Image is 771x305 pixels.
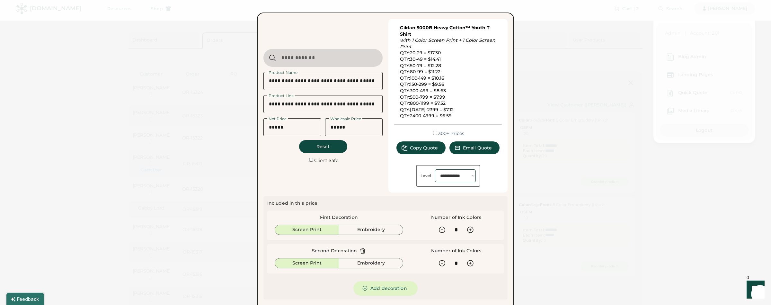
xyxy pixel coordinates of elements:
[299,140,347,153] button: Reset
[312,248,357,254] div: Second Decoration
[421,173,431,178] div: Level
[410,146,438,150] span: Copy Quote
[267,200,317,207] div: Included in this price
[329,117,362,121] div: Wholesale Price
[320,214,358,221] div: First Decoration
[431,248,481,254] div: Number of Ink Colors
[438,130,464,136] label: 300+ Prices
[463,146,492,150] span: Email Quote
[400,25,496,119] div: QTY:20-29 = $17.30 QTY:30-49 = $14.41 QTY:50-79 = $12.28 QTY:80-99 = $11.22 QTY:100-149 = $10.16 ...
[314,157,338,163] label: Client Safe
[339,258,403,268] button: Embroidery
[400,37,497,49] em: with 1 Color Screen Print + 1 Color Screen Print
[449,141,500,154] button: Email Quote
[400,25,491,37] a: Gildan 5000B Heavy Cotton™ Youth T-Shirt
[275,225,339,235] button: Screen Print
[740,276,768,304] iframe: Front Chat
[396,141,446,154] button: Copy Quote
[353,281,418,296] button: Add decoration
[431,214,481,221] div: Number of Ink Colors
[267,71,299,75] div: Product Name
[267,117,288,121] div: Net Price
[339,225,403,235] button: Embroidery
[275,258,339,268] button: Screen Print
[267,94,295,98] div: Product Link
